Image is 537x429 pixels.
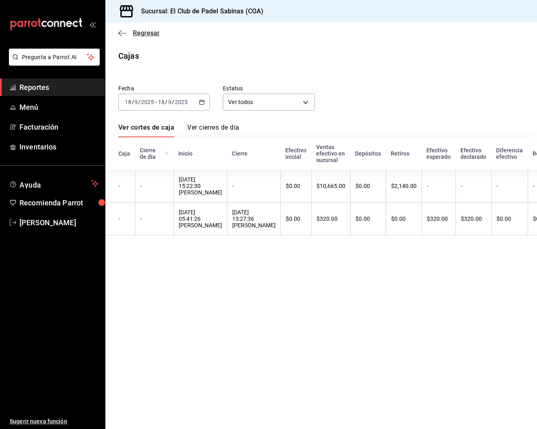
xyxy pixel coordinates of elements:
[232,183,276,189] div: -
[172,99,174,105] span: /
[118,50,139,62] div: Cajas
[355,150,381,157] div: Depósitos
[155,99,157,105] span: -
[461,216,486,222] div: $320.00
[118,85,210,91] label: Fecha
[118,183,130,189] div: -
[141,99,154,105] input: ----
[187,124,239,137] a: Ver cierres de día
[19,217,98,228] span: [PERSON_NAME]
[174,99,188,105] input: ----
[9,49,100,66] button: Pregunta a Parrot AI
[19,122,98,132] span: Facturación
[317,183,345,189] div: $10,665.00
[391,216,417,222] div: $0.00
[118,29,160,37] button: Regresar
[165,99,167,105] span: /
[426,147,451,160] div: Efectivo esperado
[118,124,239,137] div: navigation tabs
[19,197,98,208] span: Recomienda Parrot
[179,176,222,196] div: [DATE] 15:22:30 [PERSON_NAME]
[286,183,306,189] div: $0.00
[232,150,276,157] div: Cierre
[178,150,222,157] div: Inicio
[19,82,98,93] span: Reportes
[427,216,451,222] div: $320.00
[391,150,417,157] div: Retiros
[496,216,523,222] div: $0.00
[223,94,314,111] div: Ver todos
[10,417,98,426] span: Sugerir nueva función
[19,179,88,188] span: Ayuda
[140,183,169,189] div: -
[133,29,160,37] span: Regresar
[168,99,172,105] input: --
[19,102,98,113] span: Menú
[118,124,174,137] a: Ver cortes de caja
[496,183,523,189] div: -
[118,150,130,157] div: Caja
[89,21,96,28] button: open_drawer_menu
[132,99,134,105] span: /
[317,216,345,222] div: $320.00
[6,59,100,67] a: Pregunta a Parrot AI
[165,150,169,157] svg: El número de cierre de día es consecutivo y consolida todos los cortes de caja previos en un únic...
[118,216,130,222] div: -
[286,216,306,222] div: $0.00
[138,99,141,105] span: /
[461,183,486,189] div: -
[124,99,132,105] input: --
[285,147,306,160] div: Efectivo inicial
[496,147,523,160] div: Diferencia efectivo
[19,141,98,152] span: Inventarios
[232,209,276,228] div: [DATE] 13:27:36 [PERSON_NAME]
[316,144,345,163] div: Ventas efectivo en sucursal
[134,99,138,105] input: --
[135,6,263,16] h3: Sucursal: El Club de Padel Sabinas (COA)
[427,183,451,189] div: -
[140,147,169,160] div: Cierre de día
[355,183,381,189] div: $0.00
[223,85,314,91] label: Estatus
[355,216,381,222] div: $0.00
[460,147,486,160] div: Efectivo declarado
[158,99,165,105] input: --
[179,209,222,228] div: [DATE] 05:41:26 [PERSON_NAME]
[391,183,417,189] div: $2,140.00
[22,53,87,62] span: Pregunta a Parrot AI
[140,216,169,222] div: -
